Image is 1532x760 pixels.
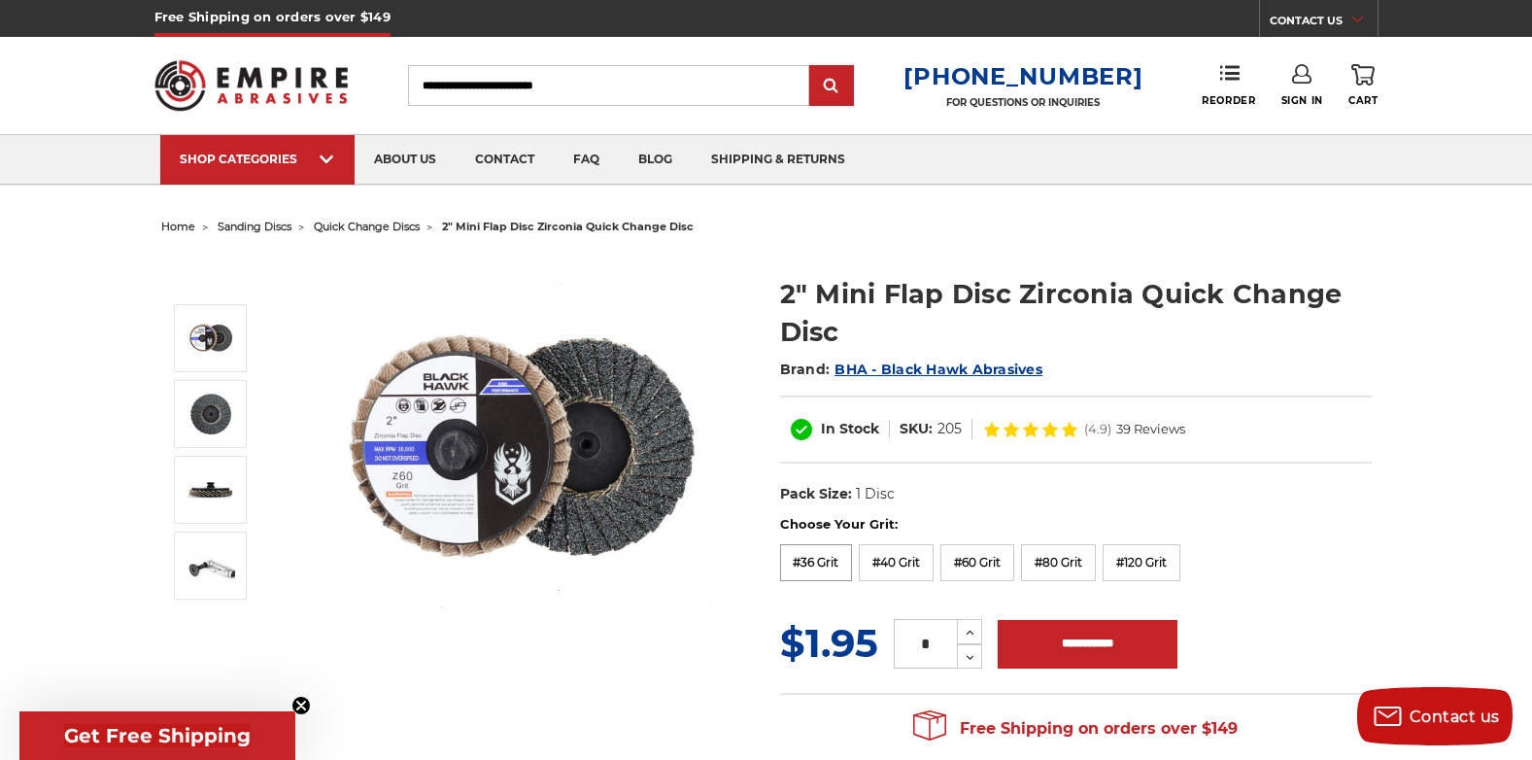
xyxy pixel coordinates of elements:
a: Cart [1348,64,1378,107]
span: 39 Reviews [1116,423,1185,435]
span: Brand: [780,361,831,378]
input: Submit [812,67,851,106]
img: 2" Quick Change Flap Disc Mounted on Die Grinder for Precision Metal Work [187,541,235,590]
a: blog [619,135,692,185]
a: faq [554,135,619,185]
span: 2" mini flap disc zirconia quick change disc [442,220,694,233]
span: (4.9) [1084,423,1111,435]
button: Contact us [1357,687,1513,745]
a: contact [456,135,554,185]
a: sanding discs [218,220,291,233]
a: quick change discs [314,220,420,233]
span: Cart [1348,94,1378,107]
dt: Pack Size: [780,484,852,504]
span: $1.95 [780,619,878,667]
img: Empire Abrasives [154,48,349,123]
span: Sign In [1281,94,1323,107]
span: Contact us [1410,708,1500,726]
span: Reorder [1202,94,1255,107]
img: Side View of BHA 2-Inch Quick Change Flap Disc with Male Roloc Connector for Die Grinders [187,466,235,514]
span: Get Free Shipping [64,724,251,747]
a: home [161,220,195,233]
dd: 205 [937,419,962,439]
a: about us [355,135,456,185]
dt: SKU: [900,419,933,439]
img: Black Hawk Abrasives 2-inch Zirconia Flap Disc with 60 Grit Zirconia for Smooth Finishing [327,255,716,643]
dd: 1 Disc [856,484,895,504]
a: shipping & returns [692,135,865,185]
span: Free Shipping on orders over $149 [913,709,1238,748]
a: [PHONE_NUMBER] [903,62,1142,90]
a: CONTACT US [1270,10,1378,37]
img: Black Hawk Abrasives 2-inch Zirconia Flap Disc with 60 Grit Zirconia for Smooth Finishing [187,314,235,363]
label: Choose Your Grit: [780,515,1372,535]
h1: 2" Mini Flap Disc Zirconia Quick Change Disc [780,275,1372,351]
p: FOR QUESTIONS OR INQUIRIES [903,96,1142,109]
a: Reorder [1202,64,1255,106]
button: Close teaser [291,696,311,715]
img: BHA 2" Zirconia Flap Disc, 60 Grit, for Efficient Surface Blending [187,390,235,438]
div: Get Free ShippingClose teaser [19,711,295,760]
a: BHA - Black Hawk Abrasives [834,361,1042,378]
span: In Stock [821,420,879,437]
div: SHOP CATEGORIES [180,152,335,166]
